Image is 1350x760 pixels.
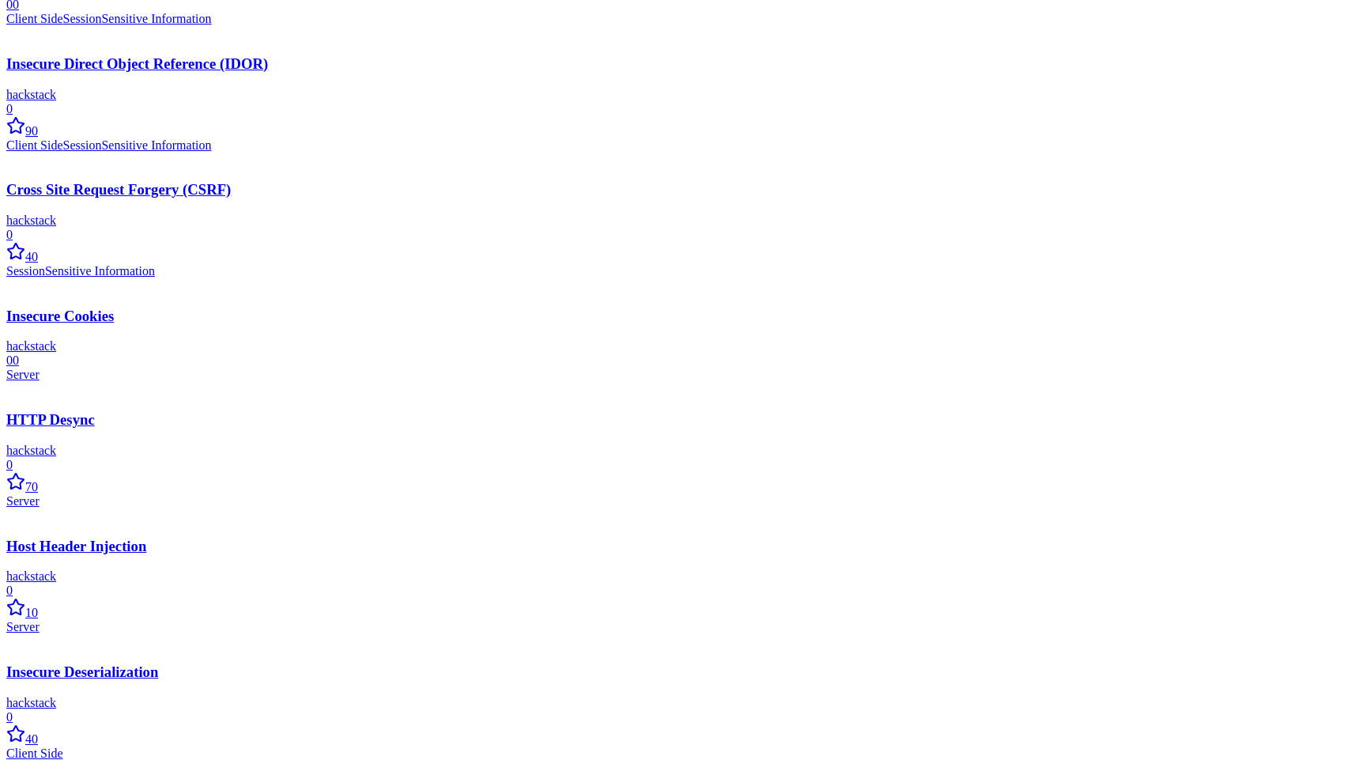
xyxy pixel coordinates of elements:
[6,458,1344,494] div: 0
[101,12,211,25] span: Sensitive Information
[6,12,1344,138] a: Client SideSessionSensitive InformationInsecure Direct Object Reference (IDOR)Insecure Direct Obj...
[6,620,1344,746] a: ServerInsecure DeserializationInsecure Deserializationhackstackhackstack040
[6,494,40,508] span: Server
[6,368,40,381] span: Server
[6,88,56,101] span: hackstack
[6,444,56,457] span: hackstack
[6,181,1344,199] h3: Cross Site Request Forgery (CSRF)
[6,242,1344,264] div: 40
[6,368,1344,493] a: ServerHTTP DesyncHTTP Desynchackstackhackstack070
[63,138,102,152] span: Session
[6,12,63,25] span: Client Side
[101,138,211,152] span: Sensitive Information
[6,664,1344,681] h3: Insecure Deserialization
[6,339,56,353] span: hackstack
[6,538,1344,555] h3: Host Header Injection
[6,747,63,760] span: Client Side
[6,620,40,633] span: Server
[6,264,45,278] span: Session
[6,411,1344,429] h3: HTTP Desync
[6,116,1344,138] div: 90
[6,138,63,152] span: Client Side
[6,55,1344,73] h3: Insecure Direct Object Reference (IDOR)
[45,264,155,278] span: Sensitive Information
[6,214,56,227] span: hackstack
[63,12,102,25] span: Session
[6,598,1344,620] div: 10
[6,264,1344,368] a: SessionSensitive InformationInsecure CookiesInsecure Cookieshackstackhackstack00
[6,569,56,583] span: hackstack
[6,696,56,709] span: hackstack
[6,724,1344,747] div: 40
[6,138,1344,264] a: Client SideSessionSensitive InformationCross Site Request Forgery (CSRF)Cross Site Request Forger...
[6,308,1344,325] h3: Insecure Cookies
[6,354,1344,368] div: 0 0
[6,472,1344,494] div: 70
[6,710,1344,747] div: 0
[6,102,1344,138] div: 0
[6,494,1344,620] a: ServerHost Header InjectionHost Header Injectionhackstackhackstack010
[6,584,1344,620] div: 0
[6,228,1344,264] div: 0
